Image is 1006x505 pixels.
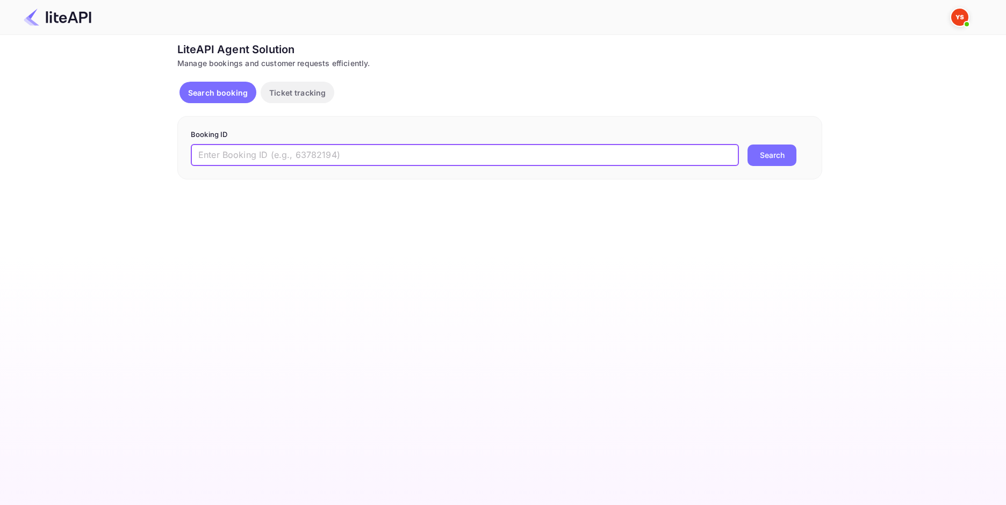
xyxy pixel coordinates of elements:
p: Search booking [188,87,248,98]
button: Search [748,145,796,166]
div: LiteAPI Agent Solution [177,41,822,57]
p: Booking ID [191,129,809,140]
p: Ticket tracking [269,87,326,98]
div: Manage bookings and customer requests efficiently. [177,57,822,69]
img: LiteAPI Logo [24,9,91,26]
img: Yandex Support [951,9,968,26]
input: Enter Booking ID (e.g., 63782194) [191,145,739,166]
